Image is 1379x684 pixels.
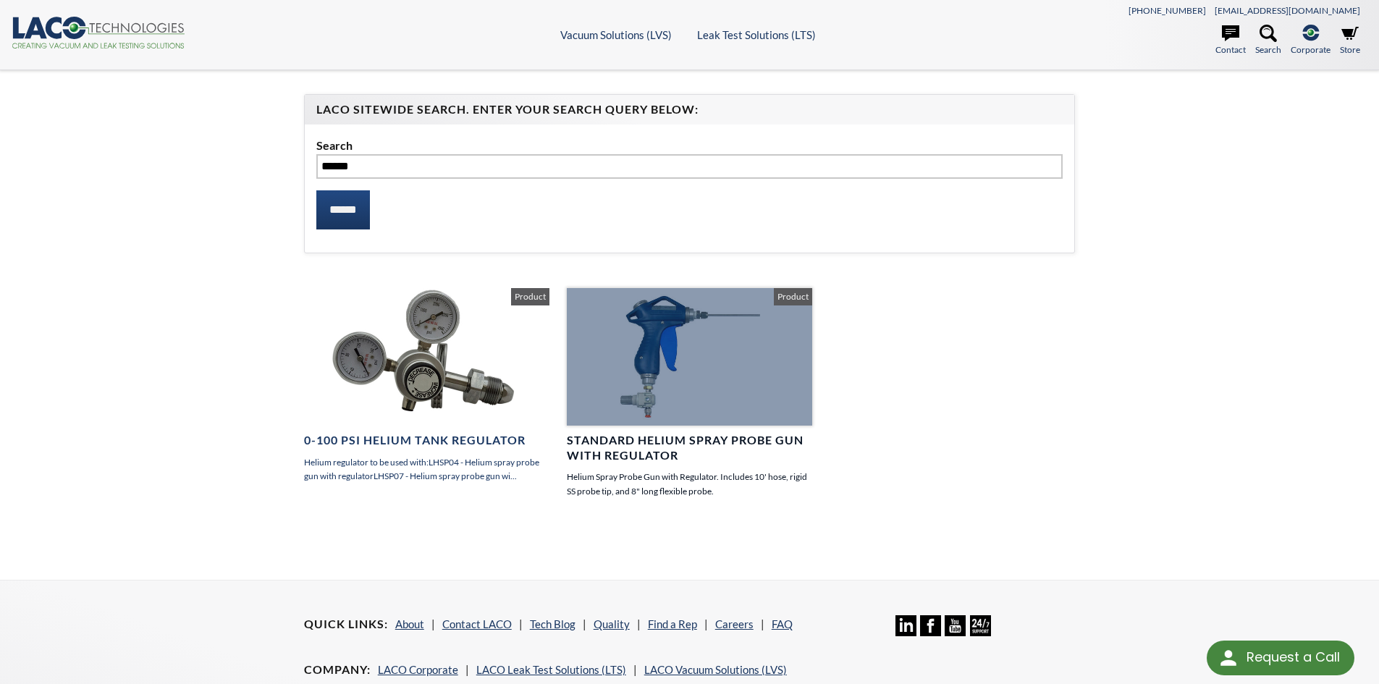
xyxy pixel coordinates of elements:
img: round button [1217,646,1240,670]
span: Product [511,288,549,305]
a: Careers [715,617,754,630]
a: About [395,617,424,630]
a: LACO Leak Test Solutions (LTS) [476,663,626,676]
a: 24/7 Support [970,625,991,638]
a: Store [1340,25,1360,56]
a: [EMAIL_ADDRESS][DOMAIN_NAME] [1215,5,1360,16]
h4: Standard Helium Spray Probe Gun with Regulator [567,433,812,463]
span: Corporate [1291,43,1330,56]
a: [PHONE_NUMBER] [1129,5,1206,16]
p: Helium regulator to be used with:LHSP04 - Helium spray probe gun with regulatorLHSP07 - Helium sp... [304,455,549,483]
img: 24/7 Support Icon [970,615,991,636]
a: Tech Blog [530,617,575,630]
h4: Company [304,662,371,677]
a: Vacuum Solutions (LVS) [560,28,672,41]
a: Standard Helium Spray Probe Gun with Regulator Helium Spray Probe Gun with Regulator. Includes 10... [567,288,812,498]
span: Product [774,288,812,305]
p: Helium Spray Probe Gun with Regulator. Includes 10' hose, rigid SS probe tip, and 8" long flexibl... [567,470,812,497]
a: LACO Vacuum Solutions (LVS) [644,663,787,676]
a: Search [1255,25,1281,56]
a: Find a Rep [648,617,697,630]
h4: LACO Sitewide Search. Enter your Search Query Below: [316,102,1063,117]
div: Request a Call [1247,641,1340,674]
a: Contact LACO [442,617,512,630]
a: FAQ [772,617,793,630]
a: LACO Corporate [378,663,458,676]
a: Leak Test Solutions (LTS) [697,28,816,41]
label: Search [316,136,1063,155]
div: Request a Call [1207,641,1354,675]
a: 0-100 PSI Helium Tank Regulator Helium regulator to be used with:LHSP04 - Helium spray probe gun ... [304,288,549,484]
h4: Quick Links [304,617,388,632]
h4: 0-100 PSI Helium Tank Regulator [304,433,549,448]
a: Quality [594,617,630,630]
a: Contact [1215,25,1246,56]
